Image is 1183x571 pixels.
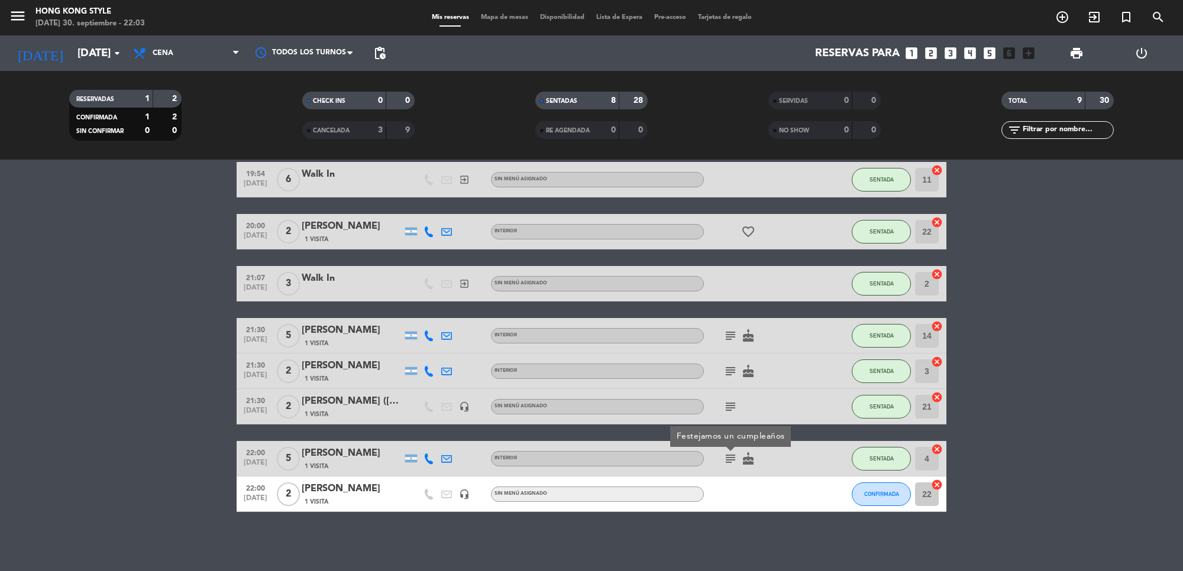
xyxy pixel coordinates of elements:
strong: 28 [633,96,645,105]
i: turned_in_not [1119,10,1133,24]
span: 1 Visita [305,339,328,348]
span: CONFIRMADA [864,491,899,497]
div: [PERSON_NAME] [302,481,402,497]
div: [PERSON_NAME] [302,446,402,461]
span: INTERIOR [494,229,517,233]
span: 3 [277,272,300,296]
i: headset_mic [459,489,470,499]
span: 1 Visita [305,497,328,507]
i: looks_5 [982,46,997,61]
strong: 9 [405,126,412,134]
span: Cena [153,49,173,57]
span: 19:54 [241,166,270,180]
span: pending_actions [373,46,387,60]
i: add_box [1021,46,1036,61]
button: SENTADA [852,447,911,471]
i: cake [741,364,755,378]
strong: 0 [638,126,645,134]
i: cancel [931,268,943,280]
span: 21:30 [241,393,270,407]
span: 1 Visita [305,410,328,419]
span: INTERIOR [494,333,517,338]
strong: 30 [1100,96,1111,105]
div: Walk In [302,167,402,182]
strong: 1 [145,95,150,103]
button: CONFIRMADA [852,482,911,506]
input: Filtrar por nombre... [1022,124,1113,137]
div: [DATE] 30. septiembre - 22:03 [35,18,145,30]
span: 20:00 [241,218,270,232]
span: [DATE] [241,232,270,245]
span: SENTADA [870,280,894,287]
span: Lista de Espera [590,14,648,21]
button: SENTADA [852,168,911,192]
i: cancel [931,443,943,455]
span: SIN CONFIRMAR [76,128,124,134]
strong: 0 [405,96,412,105]
div: [PERSON_NAME] [302,358,402,374]
i: exit_to_app [1087,10,1101,24]
i: subject [723,400,738,414]
span: 21:07 [241,270,270,284]
i: [DATE] [9,40,72,66]
span: Mis reservas [426,14,475,21]
span: print [1069,46,1084,60]
i: arrow_drop_down [110,46,124,60]
strong: 2 [172,95,179,103]
span: CHECK INS [313,98,345,104]
strong: 0 [871,126,878,134]
span: [DATE] [241,371,270,385]
span: 2 [277,395,300,418]
i: headset_mic [459,401,470,412]
div: [PERSON_NAME] [302,219,402,234]
span: 2 [277,220,300,244]
i: looks_3 [943,46,958,61]
i: exit_to_app [459,174,470,185]
div: HONG KONG STYLE [35,6,145,18]
button: SENTADA [852,220,911,244]
strong: 0 [844,96,849,105]
span: RESERVADAS [76,96,114,102]
i: power_settings_new [1134,46,1149,60]
span: 1 Visita [305,235,328,244]
strong: 0 [145,126,150,135]
strong: 2 [172,113,179,121]
span: Pre-acceso [648,14,692,21]
strong: 9 [1077,96,1082,105]
span: 2 [277,482,300,506]
span: [DATE] [241,284,270,297]
strong: 0 [172,126,179,135]
span: SENTADAS [546,98,577,104]
i: subject [723,329,738,343]
span: 1 Visita [305,374,328,384]
i: search [1151,10,1165,24]
div: [PERSON_NAME] ([PERSON_NAME]) [302,394,402,409]
span: SENTADA [870,176,894,183]
span: INTERIOR [494,368,517,373]
span: SENTADA [870,455,894,462]
div: Festejamos un cumpleaños [677,430,785,443]
span: 6 [277,168,300,192]
button: menu [9,7,27,29]
span: SENTADA [870,332,894,339]
strong: 0 [378,96,383,105]
i: filter_list [1007,123,1022,137]
div: LOG OUT [1109,35,1174,71]
span: 21:30 [241,358,270,371]
span: [DATE] [241,336,270,349]
button: SENTADA [852,395,911,418]
strong: 1 [145,113,150,121]
i: looks_two [923,46,939,61]
span: Disponibilidad [534,14,590,21]
i: cancel [931,479,943,491]
span: RE AGENDADA [546,128,590,134]
span: [DATE] [241,180,270,193]
span: [DATE] [241,407,270,420]
span: Sin menú asignado [494,177,547,181]
span: INTERIOR [494,456,517,460]
strong: 0 [871,96,878,105]
span: [DATE] [241,494,270,508]
i: menu [9,7,27,25]
span: 22:00 [241,481,270,494]
strong: 8 [611,96,616,105]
